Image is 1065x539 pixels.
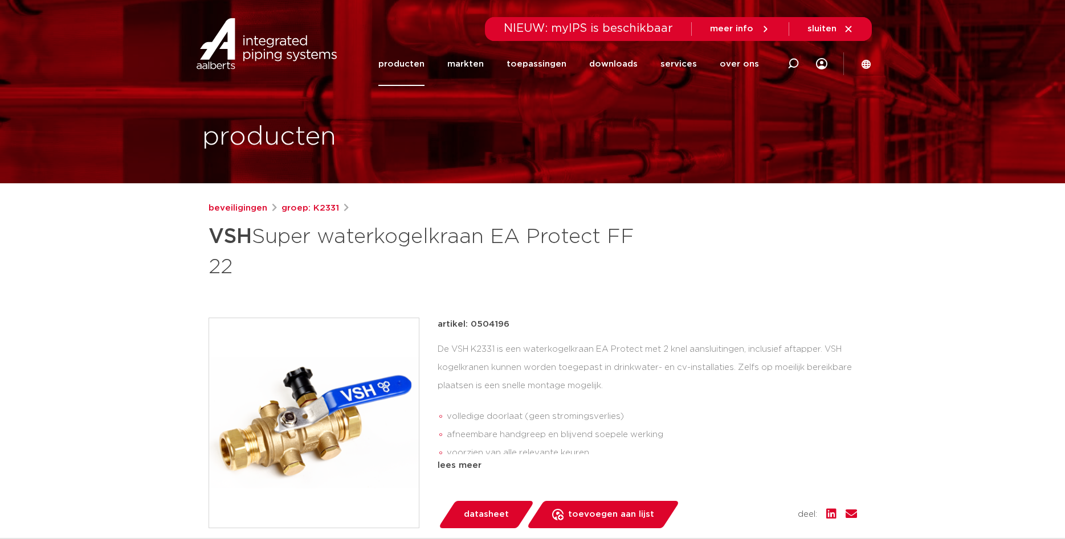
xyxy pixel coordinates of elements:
li: afneembare handgreep en blijvend soepele werking [447,426,857,444]
span: datasheet [464,505,509,524]
strong: VSH [209,227,252,247]
li: voorzien van alle relevante keuren [447,444,857,462]
a: datasheet [438,501,534,528]
nav: Menu [378,42,759,86]
a: sluiten [807,24,854,34]
a: over ons [720,42,759,86]
a: meer info [710,24,770,34]
h1: producten [202,119,336,155]
a: producten [378,42,425,86]
div: lees meer [438,459,857,472]
span: sluiten [807,24,837,33]
a: groep: K2331 [281,201,339,215]
div: De VSH K2331 is een waterkogelkraan EA Protect met 2 knel aansluitingen, inclusief aftapper. VSH ... [438,340,857,454]
a: beveiligingen [209,201,267,215]
span: deel: [798,508,817,521]
h1: Super waterkogelkraan EA Protect FF 22 [209,220,636,281]
a: downloads [589,42,638,86]
a: services [660,42,697,86]
li: volledige doorlaat (geen stromingsverlies) [447,408,857,426]
span: toevoegen aan lijst [568,505,654,524]
a: markten [447,42,484,86]
p: artikel: 0504196 [438,318,509,331]
a: toepassingen [507,42,566,86]
img: Product Image for VSH Super waterkogelkraan EA Protect FF 22 [209,318,419,528]
span: meer info [710,24,753,33]
span: NIEUW: myIPS is beschikbaar [504,23,673,34]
